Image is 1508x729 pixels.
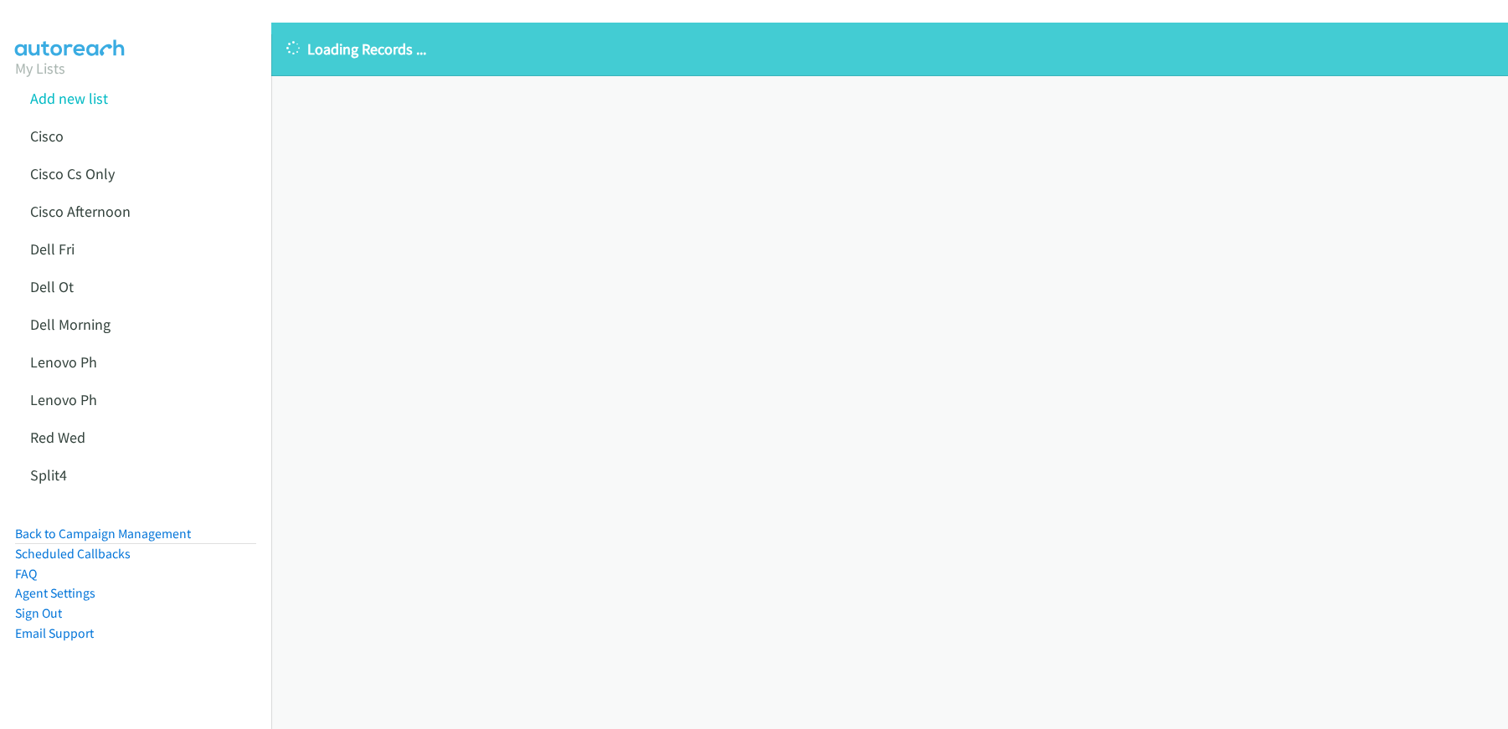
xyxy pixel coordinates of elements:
[15,566,37,582] a: FAQ
[30,315,111,334] a: Dell Morning
[30,390,97,409] a: Lenovo Ph
[15,59,65,78] a: My Lists
[30,277,74,296] a: Dell Ot
[286,38,1493,60] p: Loading Records ...
[15,585,95,601] a: Agent Settings
[15,546,131,562] a: Scheduled Callbacks
[30,239,75,259] a: Dell Fri
[30,202,131,221] a: Cisco Afternoon
[30,428,85,447] a: Red Wed
[30,164,115,183] a: Cisco Cs Only
[15,526,191,542] a: Back to Campaign Management
[30,352,97,372] a: Lenovo Ph
[30,126,64,146] a: Cisco
[30,89,108,108] a: Add new list
[15,625,94,641] a: Email Support
[30,465,67,485] a: Split4
[15,605,62,621] a: Sign Out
